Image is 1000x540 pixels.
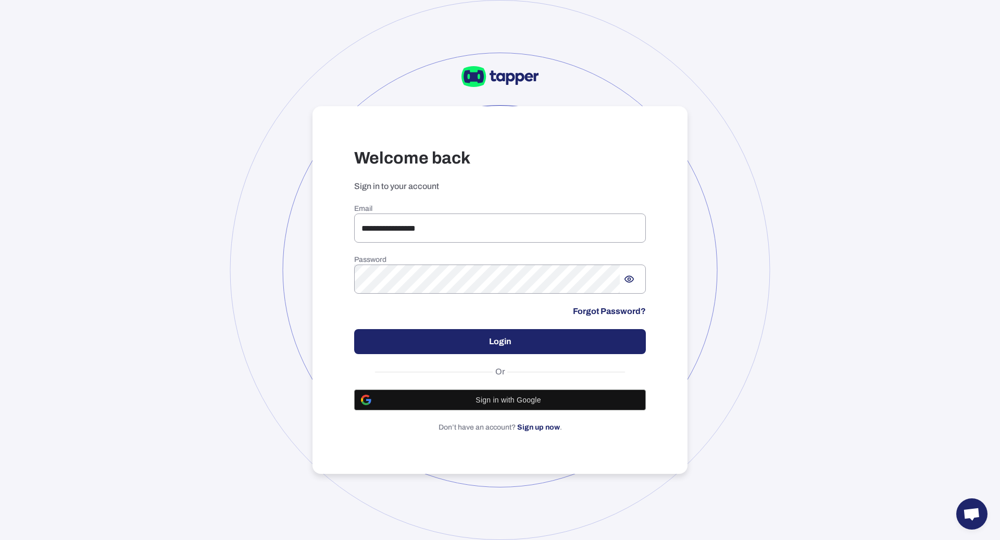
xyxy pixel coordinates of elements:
[354,423,646,432] p: Don’t have an account? .
[354,390,646,410] button: Sign in with Google
[354,204,646,214] h6: Email
[956,498,988,530] a: Open chat
[354,148,646,169] h3: Welcome back
[378,396,639,404] span: Sign in with Google
[573,306,646,317] a: Forgot Password?
[517,423,560,431] a: Sign up now
[354,329,646,354] button: Login
[354,255,646,265] h6: Password
[354,181,646,192] p: Sign in to your account
[620,270,639,288] button: Show password
[493,367,508,377] span: Or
